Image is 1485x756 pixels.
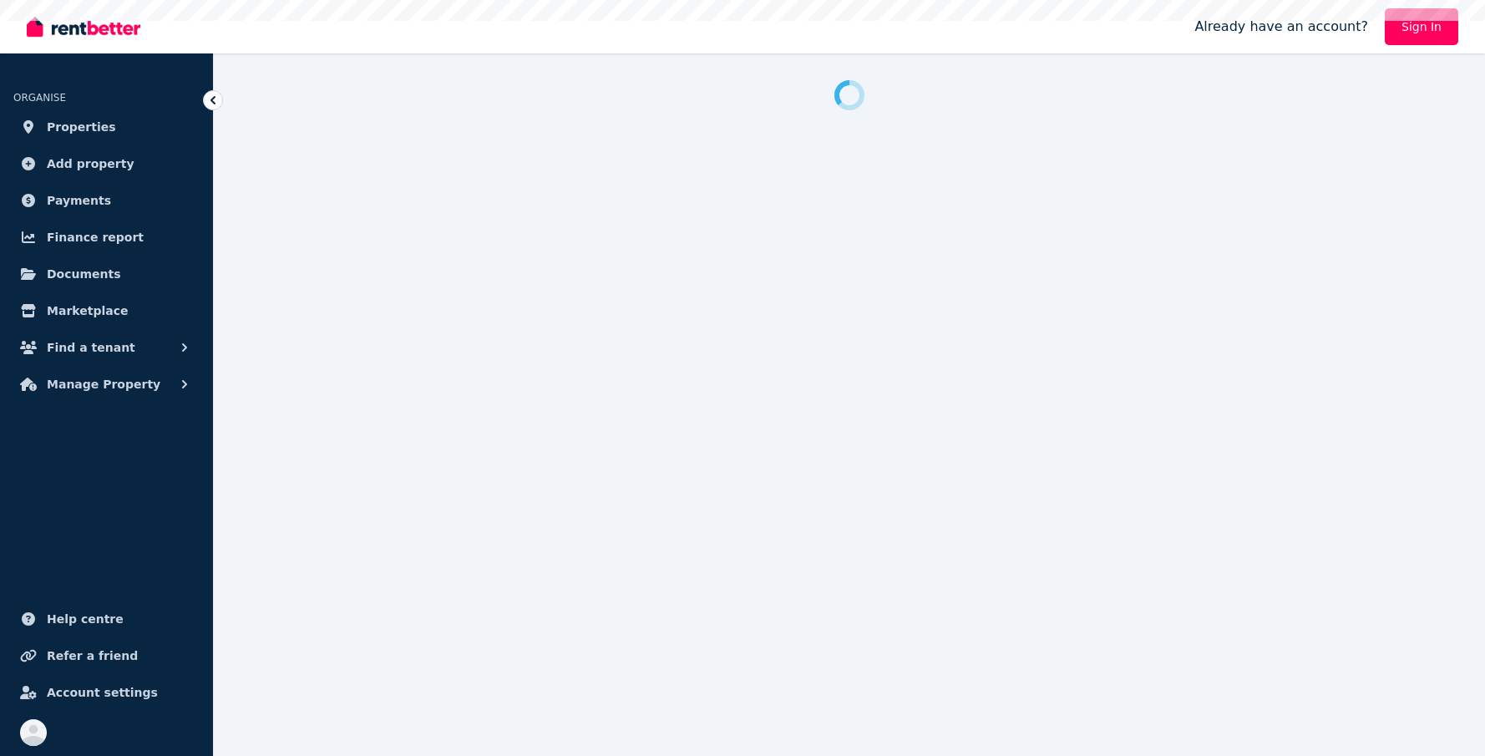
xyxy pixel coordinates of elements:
[13,331,200,364] button: Find a tenant
[47,190,111,211] span: Payments
[1194,17,1368,37] span: Already have an account?
[13,639,200,672] a: Refer a friend
[13,676,200,709] a: Account settings
[13,184,200,217] a: Payments
[13,92,66,104] span: ORGANISE
[13,294,200,327] a: Marketplace
[47,154,134,174] span: Add property
[47,337,135,358] span: Find a tenant
[13,368,200,401] button: Manage Property
[47,227,144,247] span: Finance report
[47,374,160,394] span: Manage Property
[47,682,158,703] span: Account settings
[47,301,128,321] span: Marketplace
[13,602,200,636] a: Help centre
[13,147,200,180] a: Add property
[1385,8,1458,45] a: Sign In
[47,117,116,137] span: Properties
[13,110,200,144] a: Properties
[13,257,200,291] a: Documents
[27,14,140,39] img: RentBetter
[47,609,124,629] span: Help centre
[47,264,121,284] span: Documents
[13,221,200,254] a: Finance report
[47,646,138,666] span: Refer a friend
